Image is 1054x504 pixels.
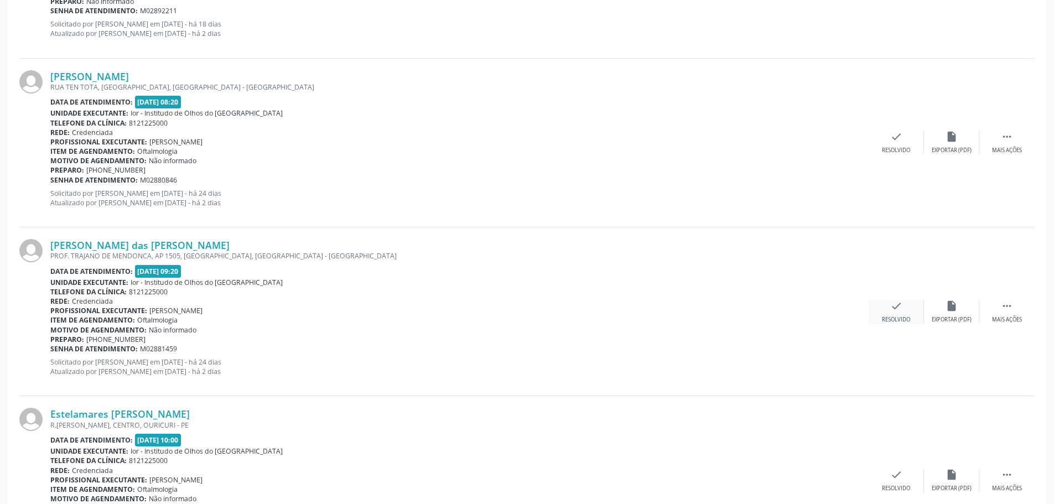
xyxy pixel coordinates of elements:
[992,485,1022,492] div: Mais ações
[50,297,70,306] b: Rede:
[131,446,283,456] span: Ior - Institudo de Olhos do [GEOGRAPHIC_DATA]
[932,485,972,492] div: Exportar (PDF)
[50,485,135,494] b: Item de agendamento:
[137,485,178,494] span: Oftalmologia
[50,267,133,276] b: Data de atendimento:
[890,131,902,143] i: check
[946,300,958,312] i: insert_drive_file
[140,344,177,354] span: M02881459
[72,297,113,306] span: Credenciada
[137,315,178,325] span: Oftalmologia
[50,456,127,465] b: Telefone da clínica:
[129,287,168,297] span: 8121225000
[1001,469,1013,481] i: 
[50,147,135,156] b: Item de agendamento:
[50,357,869,376] p: Solicitado por [PERSON_NAME] em [DATE] - há 24 dias Atualizado por [PERSON_NAME] em [DATE] - há 2...
[50,70,129,82] a: [PERSON_NAME]
[50,278,128,287] b: Unidade executante:
[19,239,43,262] img: img
[135,96,181,108] span: [DATE] 08:20
[992,316,1022,324] div: Mais ações
[50,165,84,175] b: Preparo:
[149,494,196,503] span: Não informado
[86,335,146,344] span: [PHONE_NUMBER]
[149,306,203,315] span: [PERSON_NAME]
[992,147,1022,154] div: Mais ações
[882,485,910,492] div: Resolvido
[50,189,869,207] p: Solicitado por [PERSON_NAME] em [DATE] - há 24 dias Atualizado por [PERSON_NAME] em [DATE] - há 2...
[946,469,958,481] i: insert_drive_file
[129,456,168,465] span: 8121225000
[50,494,147,503] b: Motivo de agendamento:
[19,70,43,93] img: img
[50,251,869,261] div: PROF. TRAJANO DE MENDONCA, AP 1505, [GEOGRAPHIC_DATA], [GEOGRAPHIC_DATA] - [GEOGRAPHIC_DATA]
[50,118,127,128] b: Telefone da clínica:
[50,19,869,38] p: Solicitado por [PERSON_NAME] em [DATE] - há 18 dias Atualizado por [PERSON_NAME] em [DATE] - há 2...
[882,147,910,154] div: Resolvido
[135,434,181,446] span: [DATE] 10:00
[50,446,128,456] b: Unidade executante:
[149,156,196,165] span: Não informado
[946,131,958,143] i: insert_drive_file
[135,265,181,278] span: [DATE] 09:20
[882,316,910,324] div: Resolvido
[129,118,168,128] span: 8121225000
[140,6,177,15] span: M02892211
[50,156,147,165] b: Motivo de agendamento:
[50,408,190,420] a: Estelamares [PERSON_NAME]
[72,466,113,475] span: Credenciada
[50,335,84,344] b: Preparo:
[50,325,147,335] b: Motivo de agendamento:
[131,278,283,287] span: Ior - Institudo de Olhos do [GEOGRAPHIC_DATA]
[50,239,230,251] a: [PERSON_NAME] das [PERSON_NAME]
[149,475,203,485] span: [PERSON_NAME]
[19,408,43,431] img: img
[72,128,113,137] span: Credenciada
[86,165,146,175] span: [PHONE_NUMBER]
[1001,300,1013,312] i: 
[932,147,972,154] div: Exportar (PDF)
[50,287,127,297] b: Telefone da clínica:
[50,475,147,485] b: Profissional executante:
[50,6,138,15] b: Senha de atendimento:
[50,315,135,325] b: Item de agendamento:
[50,420,869,430] div: R.[PERSON_NAME], CENTRO, OURICURI - PE
[140,175,177,185] span: M02880846
[50,108,128,118] b: Unidade executante:
[50,128,70,137] b: Rede:
[890,300,902,312] i: check
[50,344,138,354] b: Senha de atendimento:
[50,175,138,185] b: Senha de atendimento:
[50,435,133,445] b: Data de atendimento:
[149,325,196,335] span: Não informado
[131,108,283,118] span: Ior - Institudo de Olhos do [GEOGRAPHIC_DATA]
[50,82,869,92] div: RUA TEN TOTA, [GEOGRAPHIC_DATA], [GEOGRAPHIC_DATA] - [GEOGRAPHIC_DATA]
[50,306,147,315] b: Profissional executante:
[149,137,203,147] span: [PERSON_NAME]
[1001,131,1013,143] i: 
[932,316,972,324] div: Exportar (PDF)
[50,137,147,147] b: Profissional executante:
[890,469,902,481] i: check
[50,97,133,107] b: Data de atendimento:
[50,466,70,475] b: Rede:
[137,147,178,156] span: Oftalmologia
